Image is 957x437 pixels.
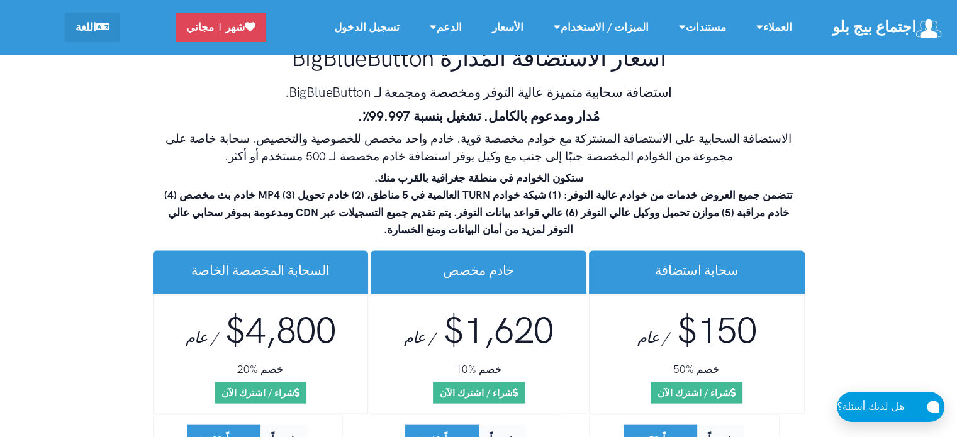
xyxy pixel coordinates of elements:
img: شعار [916,19,941,38]
h3: سحابة استضافة [599,261,795,279]
a: الدعم [415,14,477,41]
span: $1,620 [444,309,554,352]
h5: خصم %50 [600,362,794,378]
span: / عام [637,328,668,346]
button: هل لديك أسئلة؟ [837,392,944,422]
h4: الاستضافة السحابية على الاستضافة المشتركة مع خوادم مخصصة قوية. خادم واحد مخصص للخصوصية والتخصيص. ... [164,130,793,165]
a: الميزات / الاستخدام [539,14,664,41]
a: اجتماع بيج بلو [832,14,944,41]
a: مستندات [664,14,741,41]
a: العملاء [741,14,807,41]
div: هل لديك أسئلة؟ [837,399,917,415]
a: شراء / اشترك الآن [433,382,525,404]
a: اللغة [65,13,120,42]
a: تسجيل الدخول [319,14,415,41]
span: $150 [677,309,756,352]
span: / عام [186,328,216,346]
h1: أسعار الاستضافة المُدارة BigBlueButton [164,43,793,73]
span: / عام [403,328,434,346]
a: شراء / اشترك الآن [651,382,742,404]
h3: خادم مخصص [381,261,576,279]
h5: خصم %10 [381,362,576,378]
a: الأسعار [477,14,539,41]
strong: مُدار ومدعوم بالكامل. تشغيل بنسبة 99.997٪. [358,108,599,124]
h5: خصم %20 [164,362,358,378]
h3: السحابة المخصصة الخاصة [163,261,359,279]
a: شهر 1 مجاني [176,13,266,42]
a: شراء / اشترك الآن [215,382,306,404]
span: $4,800 [225,309,335,352]
strong: ستكون الخوادم في منطقة جغرافية بالقرب منك. تتضمن جميع العروض خدمات من خوادم عالية التوفر: (1) شبك... [164,172,793,236]
h3: استضافة سحابية متميزة عالية التوفر ومخصصة ومجمعة لـ BigBlueButton. [164,83,793,101]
